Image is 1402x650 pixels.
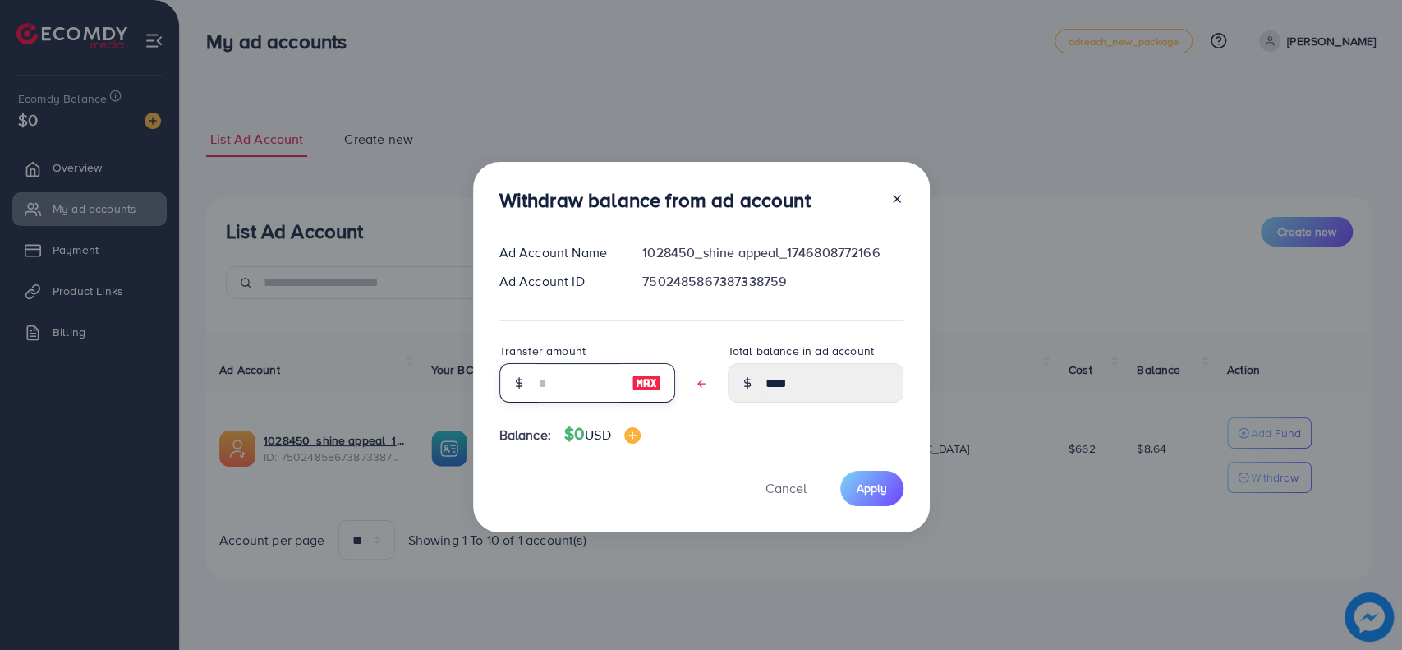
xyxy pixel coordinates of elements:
[857,480,887,496] span: Apply
[624,427,641,444] img: image
[499,188,811,212] h3: Withdraw balance from ad account
[564,424,641,445] h4: $0
[745,471,827,506] button: Cancel
[585,426,610,444] span: USD
[632,373,661,393] img: image
[499,426,551,445] span: Balance:
[629,272,916,291] div: 7502485867387338759
[499,343,586,359] label: Transfer amount
[840,471,903,506] button: Apply
[629,243,916,262] div: 1028450_shine appeal_1746808772166
[765,479,807,497] span: Cancel
[486,243,630,262] div: Ad Account Name
[728,343,874,359] label: Total balance in ad account
[486,272,630,291] div: Ad Account ID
